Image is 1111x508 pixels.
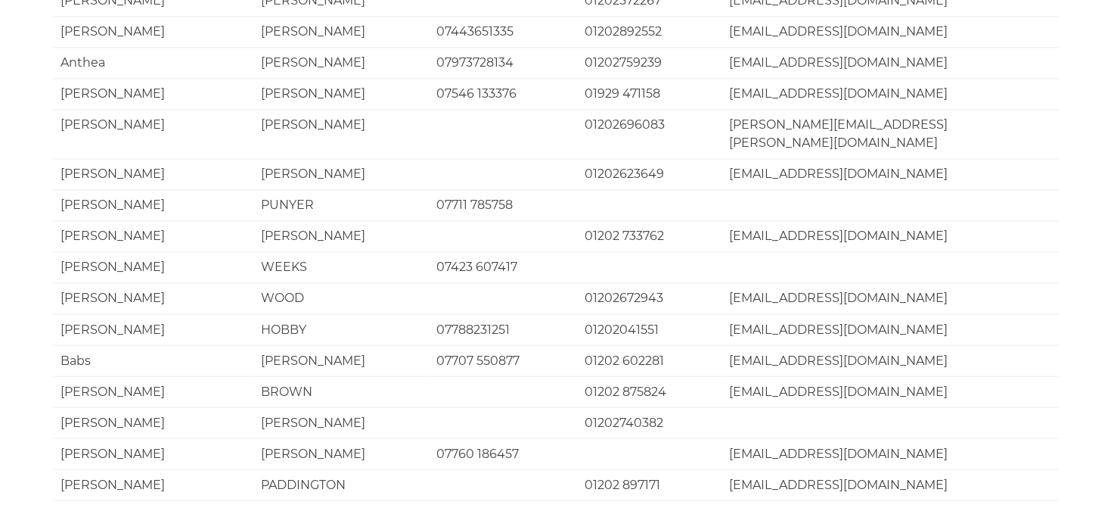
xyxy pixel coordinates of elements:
td: [PERSON_NAME] [53,158,253,189]
td: WOOD [253,282,429,313]
td: [PERSON_NAME] [53,313,253,344]
td: 01202041551 [577,313,722,344]
td: HOBBY [253,313,429,344]
td: 01202623649 [577,158,722,189]
td: 01202892552 [577,16,722,47]
td: 01202759239 [577,47,722,78]
td: [PERSON_NAME] [53,376,253,407]
td: 01929 471158 [577,78,722,109]
td: [PERSON_NAME] [53,251,253,282]
td: 07760 186457 [429,438,577,469]
td: 01202696083 [577,109,722,158]
td: [EMAIL_ADDRESS][DOMAIN_NAME] [722,438,1058,469]
td: [PERSON_NAME] [253,344,429,376]
td: [PERSON_NAME] [253,109,429,158]
td: [PERSON_NAME] [53,407,253,438]
td: 01202 602281 [577,344,722,376]
td: 07788231251 [429,313,577,344]
td: [PERSON_NAME] [53,220,253,251]
td: 01202672943 [577,282,722,313]
td: 07707 550877 [429,344,577,376]
td: [PERSON_NAME] [253,47,429,78]
td: [EMAIL_ADDRESS][DOMAIN_NAME] [722,313,1058,344]
td: [PERSON_NAME] [253,16,429,47]
td: 01202 897171 [577,469,722,500]
td: [EMAIL_ADDRESS][DOMAIN_NAME] [722,376,1058,407]
td: [PERSON_NAME][EMAIL_ADDRESS][PERSON_NAME][DOMAIN_NAME] [722,109,1058,158]
td: [PERSON_NAME] [253,220,429,251]
td: [PERSON_NAME] [53,282,253,313]
td: 07423 607417 [429,251,577,282]
td: [EMAIL_ADDRESS][DOMAIN_NAME] [722,78,1058,109]
td: [PERSON_NAME] [53,469,253,500]
td: [PERSON_NAME] [53,438,253,469]
td: [PERSON_NAME] [53,16,253,47]
td: PADDINGTON [253,469,429,500]
td: [PERSON_NAME] [253,158,429,189]
td: [EMAIL_ADDRESS][DOMAIN_NAME] [722,16,1058,47]
td: Babs [53,344,253,376]
td: [EMAIL_ADDRESS][DOMAIN_NAME] [722,344,1058,376]
td: [PERSON_NAME] [253,78,429,109]
td: 07443651335 [429,16,577,47]
td: [EMAIL_ADDRESS][DOMAIN_NAME] [722,282,1058,313]
td: 01202 733762 [577,220,722,251]
td: 07973728134 [429,47,577,78]
td: [EMAIL_ADDRESS][DOMAIN_NAME] [722,469,1058,500]
td: 07546 133376 [429,78,577,109]
td: BROWN [253,376,429,407]
td: [PERSON_NAME] [53,109,253,158]
td: [EMAIL_ADDRESS][DOMAIN_NAME] [722,220,1058,251]
td: [PERSON_NAME] [53,189,253,220]
td: 01202740382 [577,407,722,438]
td: [PERSON_NAME] [253,438,429,469]
td: 01202 875824 [577,376,722,407]
td: 07711 785758 [429,189,577,220]
td: Anthea [53,47,253,78]
td: [EMAIL_ADDRESS][DOMAIN_NAME] [722,47,1058,78]
td: [PERSON_NAME] [253,407,429,438]
td: [PERSON_NAME] [53,78,253,109]
td: WEEKS [253,251,429,282]
td: [EMAIL_ADDRESS][DOMAIN_NAME] [722,158,1058,189]
td: PUNYER [253,189,429,220]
